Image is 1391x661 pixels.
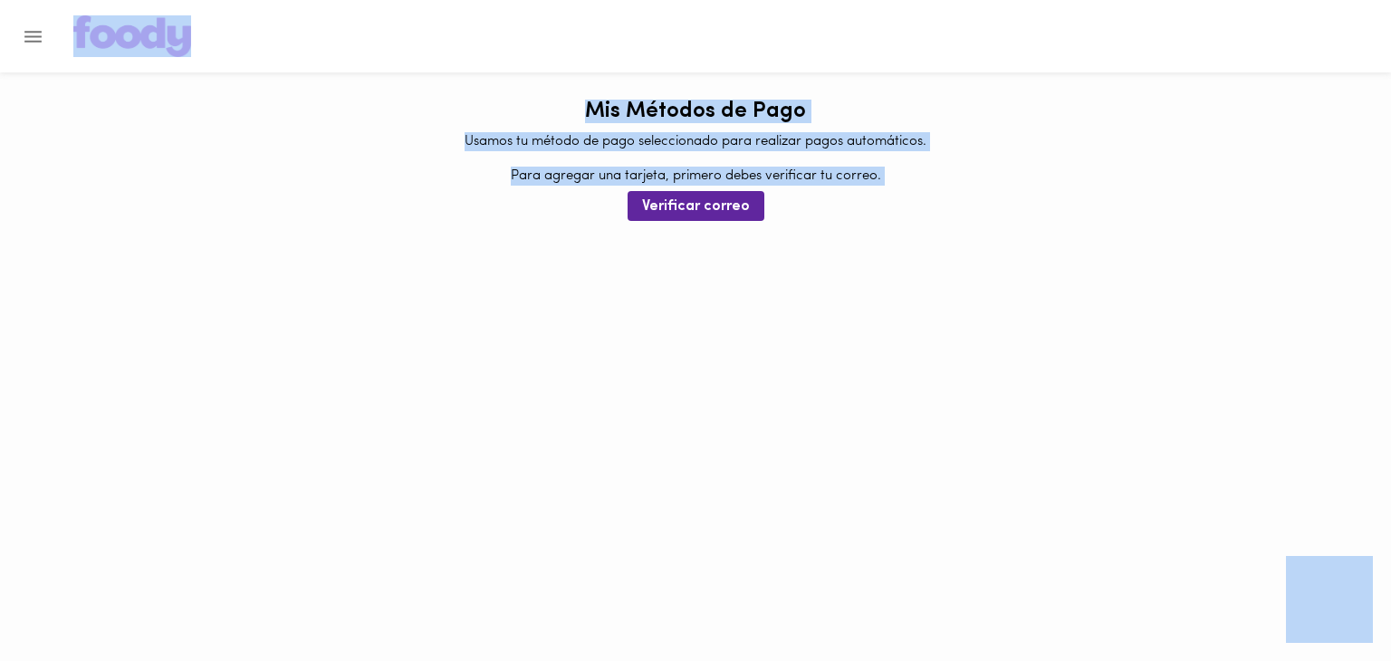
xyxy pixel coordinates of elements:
span: Verificar correo [642,198,750,216]
p: Usamos tu método de pago seleccionado para realizar pagos automáticos. [465,132,926,151]
p: Para agregar una tarjeta, primero debes verificar tu correo. [511,167,881,186]
h1: Mis Métodos de Pago [585,100,806,123]
img: logo.png [73,15,191,57]
iframe: Messagebird Livechat Widget [1286,556,1373,643]
button: Verificar correo [628,191,764,221]
button: Menu [11,14,55,59]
